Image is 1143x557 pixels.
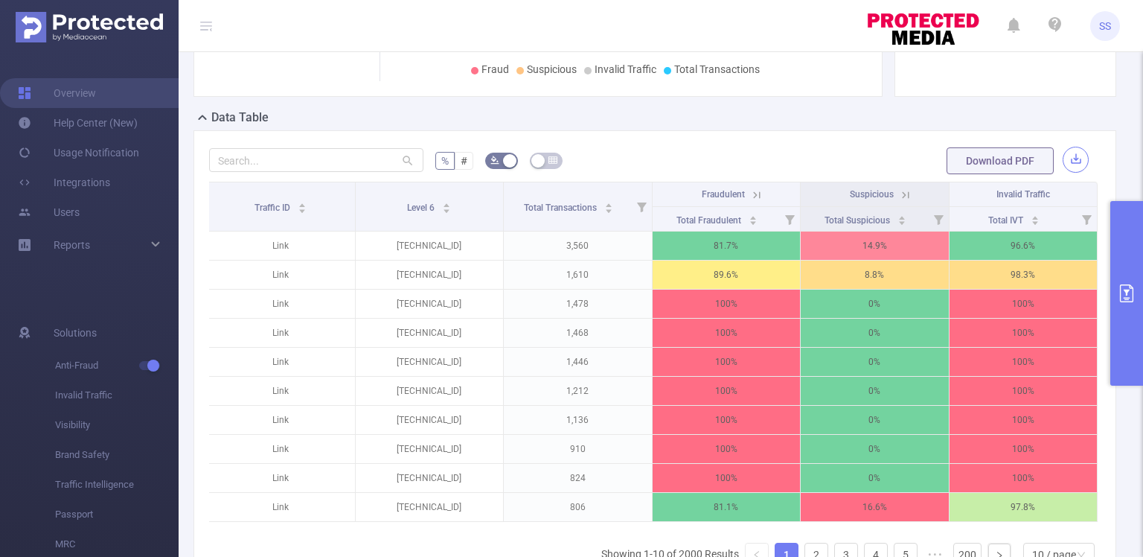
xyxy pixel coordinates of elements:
[356,377,504,405] p: [TECHNICAL_ID]
[801,493,949,521] p: 16.6%
[595,63,656,75] span: Invalid Traffic
[749,214,757,218] i: icon: caret-up
[850,189,894,200] span: Suspicious
[443,207,451,211] i: icon: caret-down
[211,109,269,127] h2: Data Table
[356,232,504,260] p: [TECHNICAL_ID]
[481,44,503,54] tspan: 03/08
[55,351,179,381] span: Anti-Fraud
[207,493,355,521] p: Link
[18,168,110,197] a: Integrations
[801,319,949,347] p: 0%
[55,440,179,470] span: Brand Safety
[950,435,1098,463] p: 100%
[595,44,616,54] tspan: 07/08
[653,464,801,492] p: 100%
[548,156,557,165] i: icon: table
[653,232,801,260] p: 81.7%
[207,348,355,376] p: Link
[651,44,673,54] tspan: 09/08
[897,214,906,223] div: Sort
[356,319,504,347] p: [TECHNICAL_ID]
[254,203,292,213] span: Traffic ID
[825,215,892,226] span: Total Suspicious
[604,201,612,206] i: icon: caret-up
[950,406,1098,434] p: 100%
[207,290,355,318] p: Link
[504,377,652,405] p: 1,212
[897,214,906,218] i: icon: caret-up
[504,290,652,318] p: 1,478
[801,232,949,260] p: 14.9%
[801,290,949,318] p: 0%
[708,44,729,54] tspan: 11/08
[207,406,355,434] p: Link
[207,319,355,347] p: Link
[441,155,449,167] span: %
[207,261,355,289] p: Link
[653,319,801,347] p: 100%
[54,318,97,348] span: Solutions
[207,435,355,463] p: Link
[524,203,599,213] span: Total Transactions
[55,500,179,529] span: Passport
[461,155,467,167] span: #
[793,44,814,54] tspan: 14/08
[779,207,800,231] i: Filter menu
[653,406,801,434] p: 100%
[1031,214,1039,218] i: icon: caret-up
[801,464,949,492] p: 0%
[504,493,652,521] p: 806
[55,381,179,410] span: Invalid Traffic
[207,232,355,260] p: Link
[988,215,1025,226] span: Total IVT
[928,207,949,231] i: Filter menu
[801,377,949,405] p: 0%
[1031,214,1040,223] div: Sort
[504,232,652,260] p: 3,560
[801,261,949,289] p: 8.8%
[55,470,179,500] span: Traffic Intelligence
[356,435,504,463] p: [TECHNICAL_ID]
[653,261,801,289] p: 89.6%
[504,464,652,492] p: 824
[801,406,949,434] p: 0%
[207,464,355,492] p: Link
[950,493,1098,521] p: 97.8%
[504,319,652,347] p: 1,468
[950,290,1098,318] p: 100%
[538,44,560,54] tspan: 05/08
[653,348,801,376] p: 100%
[504,435,652,463] p: 910
[481,63,509,75] span: Fraud
[950,319,1098,347] p: 100%
[604,207,612,211] i: icon: caret-down
[18,78,96,108] a: Overview
[490,156,499,165] i: icon: bg-colors
[356,493,504,521] p: [TECHNICAL_ID]
[950,261,1098,289] p: 98.3%
[1076,207,1097,231] i: Filter menu
[631,182,652,231] i: Filter menu
[442,201,451,210] div: Sort
[801,435,949,463] p: 0%
[897,219,906,223] i: icon: caret-down
[702,189,745,200] span: Fraudulent
[426,44,447,54] tspan: 01/08
[55,410,179,440] span: Visibility
[443,201,451,206] i: icon: caret-up
[676,215,743,226] span: Total Fraudulent
[1099,11,1111,41] span: SS
[356,464,504,492] p: [TECHNICAL_ID]
[209,148,423,172] input: Search...
[18,197,80,227] a: Users
[653,493,801,521] p: 81.1%
[950,232,1098,260] p: 96.6%
[653,290,801,318] p: 100%
[653,377,801,405] p: 100%
[504,261,652,289] p: 1,610
[801,348,949,376] p: 0%
[356,406,504,434] p: [TECHNICAL_ID]
[18,138,139,168] a: Usage Notification
[653,435,801,463] p: 100%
